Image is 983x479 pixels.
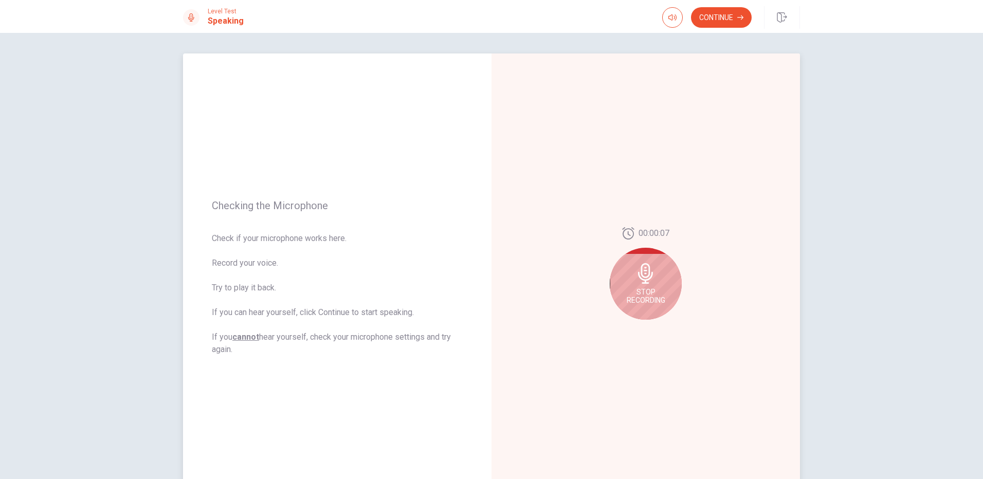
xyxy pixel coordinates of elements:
span: Level Test [208,8,244,15]
span: Stop Recording [627,288,665,304]
span: Check if your microphone works here. Record your voice. Try to play it back. If you can hear your... [212,232,463,356]
u: cannot [232,332,259,342]
h1: Speaking [208,15,244,27]
button: Continue [691,7,752,28]
div: Stop Recording [610,248,682,320]
span: 00:00:07 [639,227,669,239]
span: Checking the Microphone [212,199,463,212]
